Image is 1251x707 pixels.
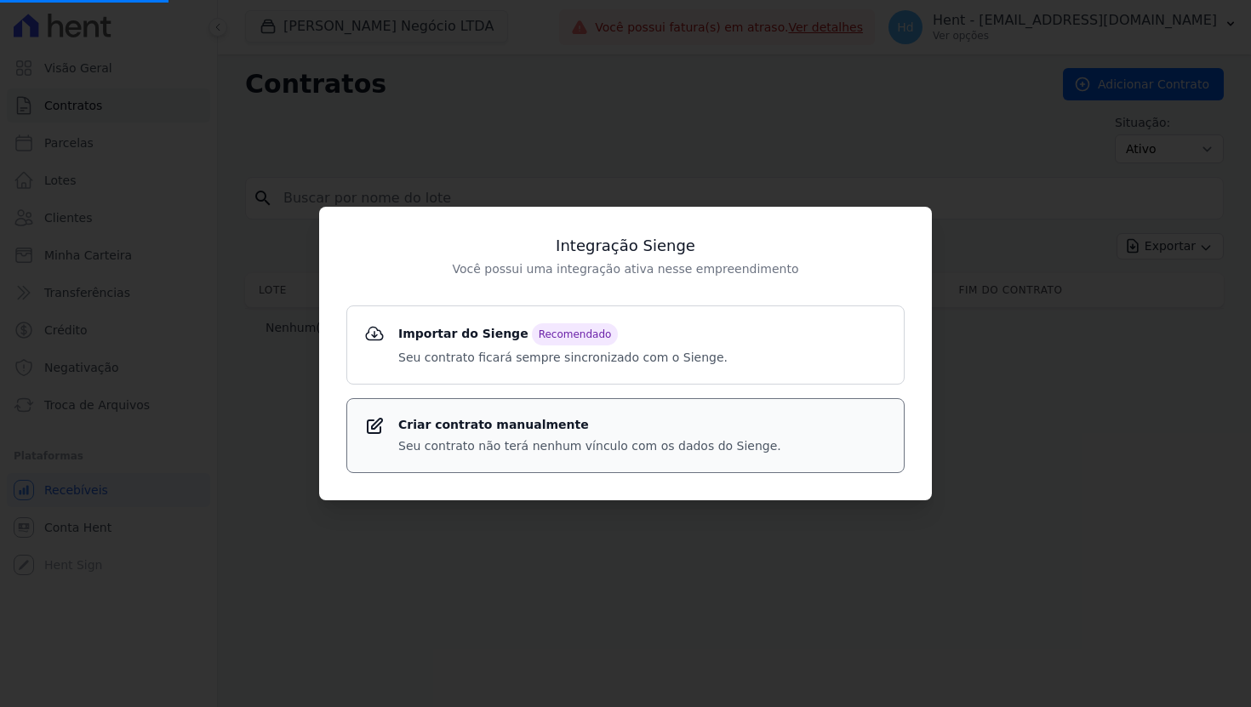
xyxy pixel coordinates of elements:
[398,349,728,367] p: Seu contrato ficará sempre sincronizado com o Sienge.
[398,323,728,345] strong: Importar do Sienge
[346,260,905,278] p: Você possui uma integração ativa nesse empreendimento
[346,305,905,385] a: Importar do SiengeRecomendado Seu contrato ficará sempre sincronizado com o Sienge.
[346,398,905,473] a: Criar contrato manualmente Seu contrato não terá nenhum vínculo com os dados do Sienge.
[532,323,619,345] span: Recomendado
[398,437,781,455] p: Seu contrato não terá nenhum vínculo com os dados do Sienge.
[398,416,781,434] strong: Criar contrato manualmente
[346,234,905,257] h3: Integração Sienge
